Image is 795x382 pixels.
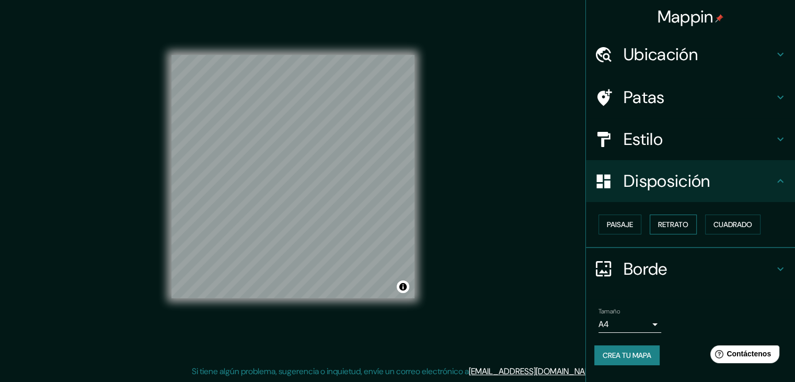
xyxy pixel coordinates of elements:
div: Borde [586,248,795,290]
font: Estilo [624,128,663,150]
font: Mappin [658,6,713,28]
canvas: Mapa [171,55,414,298]
iframe: Lanzador de widgets de ayuda [702,341,784,370]
font: A4 [598,319,609,330]
button: Crea tu mapa [594,345,660,365]
font: Retrato [658,220,688,229]
font: Crea tu mapa [603,351,651,360]
button: Cuadrado [705,215,761,234]
button: Paisaje [598,215,641,234]
div: Estilo [586,118,795,160]
font: Paisaje [607,220,633,229]
font: Patas [624,86,665,108]
font: Si tiene algún problema, sugerencia o inquietud, envíe un correo electrónico a [192,366,469,377]
img: pin-icon.png [715,14,723,23]
div: A4 [598,316,661,333]
div: Patas [586,76,795,118]
div: Ubicación [586,33,795,75]
font: Cuadrado [713,220,752,229]
font: Ubicación [624,43,698,65]
font: Disposición [624,170,710,192]
font: Borde [624,258,667,280]
button: Retrato [650,215,697,234]
div: Disposición [586,160,795,202]
font: Tamaño [598,307,620,316]
button: Activar o desactivar atribución [397,280,409,293]
a: [EMAIL_ADDRESS][DOMAIN_NAME] [469,366,598,377]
